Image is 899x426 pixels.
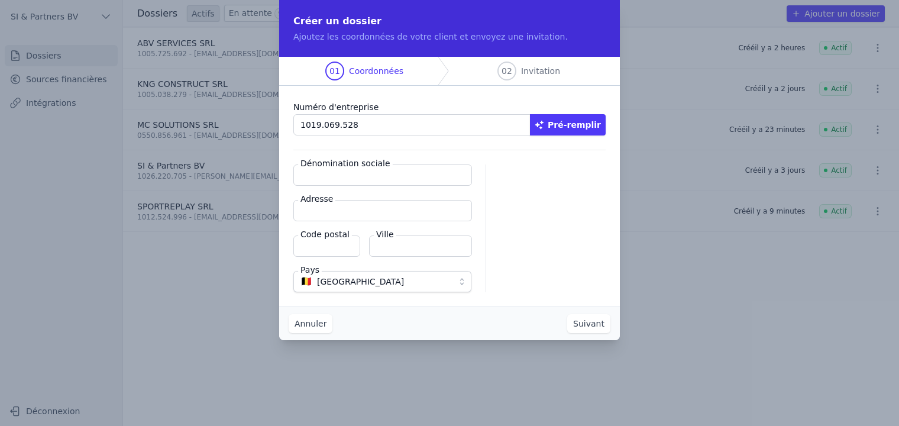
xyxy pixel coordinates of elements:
h2: Créer un dossier [293,14,606,28]
label: Ville [374,228,396,240]
span: 02 [502,65,512,77]
button: Annuler [289,314,332,333]
span: Coordonnées [349,65,403,77]
button: Suivant [567,314,610,333]
label: Pays [298,264,322,276]
button: 🇧🇪 [GEOGRAPHIC_DATA] [293,271,471,292]
span: [GEOGRAPHIC_DATA] [317,275,404,289]
button: Pré-remplir [530,114,606,135]
p: Ajoutez les coordonnées de votre client et envoyez une invitation. [293,31,606,43]
label: Numéro d'entreprise [293,100,606,114]
span: 01 [329,65,340,77]
nav: Progress [279,57,620,86]
span: 🇧🇪 [300,278,312,285]
label: Adresse [298,193,335,205]
label: Dénomination sociale [298,157,393,169]
span: Invitation [521,65,560,77]
label: Code postal [298,228,352,240]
